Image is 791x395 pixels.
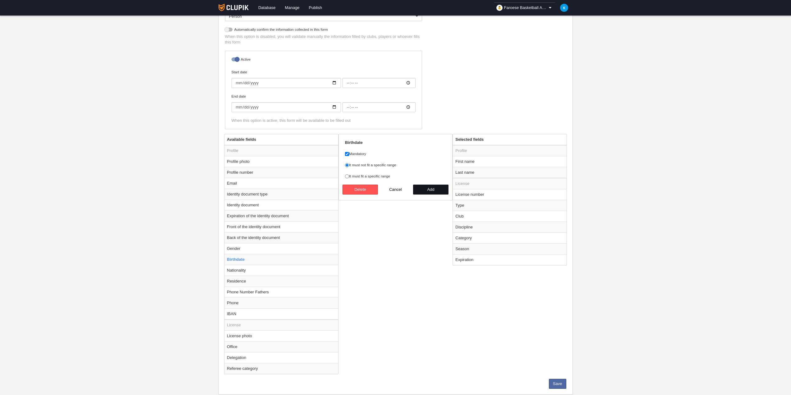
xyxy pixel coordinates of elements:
[343,78,416,88] input: Start date
[560,4,568,12] img: c2l6ZT0zMHgzMCZmcz05JnRleHQ9SyZiZz0wMzliZTU%3D.png
[224,145,338,156] td: Profile
[453,145,567,156] td: Profile
[345,163,349,167] input: It must not fit a specific range
[224,134,338,145] th: Available fields
[453,134,567,145] th: Selected fields
[224,167,338,178] td: Profile number
[345,151,446,157] label: Mandatory
[453,222,567,232] td: Discipline
[224,178,338,189] td: Email
[224,330,338,341] td: License photo
[496,5,503,11] img: organizador.30x30.png
[232,102,341,112] input: End date
[224,319,338,331] td: License
[224,210,338,221] td: Expiration of the identity document
[224,363,338,374] td: Referee category
[345,152,349,156] input: Mandatory
[232,57,416,64] label: Active
[224,189,338,200] td: Identity document type
[224,243,338,254] td: Gender
[453,156,567,167] td: First name
[232,94,416,112] label: End date
[343,102,416,112] input: End date
[224,308,338,319] td: IBAN
[453,254,567,265] td: Expiration
[224,221,338,232] td: Front of the identity document
[504,5,548,11] span: Faroese Basketball Association
[232,118,416,123] div: When this option is active, this form will be available to be filled out
[224,276,338,287] td: Residence
[345,174,349,178] input: It must fit a specific range
[224,254,338,265] td: Birthdate
[224,200,338,210] td: Identity document
[453,178,567,189] td: License
[453,211,567,222] td: Club
[453,189,567,200] td: License number
[218,4,249,11] img: Clupik
[345,162,446,168] label: It must not fit a specific range
[224,265,338,276] td: Nationality
[229,14,242,19] span: Person
[225,34,422,45] p: When this option is disabled, you will validate manually the information filled by clubs, players...
[225,27,422,34] label: Automatically confirm the information collected in this form
[345,173,446,179] label: It must fit a specific range
[224,232,338,243] td: Back of the identity document
[343,185,378,195] button: Delete
[413,185,448,195] button: Add
[453,200,567,211] td: Type
[232,78,341,88] input: Start date
[224,341,338,352] td: Office
[232,69,416,88] label: Start date
[453,232,567,243] td: Category
[345,140,363,145] strong: Birthdate
[494,2,555,13] a: Faroese Basketball Association
[453,167,567,178] td: Last name
[378,185,413,195] button: Cancel
[224,156,338,167] td: Profile photo
[453,243,567,254] td: Season
[224,297,338,308] td: Phone
[224,287,338,297] td: Phone Number Fathers
[224,352,338,363] td: Delegation
[549,379,566,389] button: Save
